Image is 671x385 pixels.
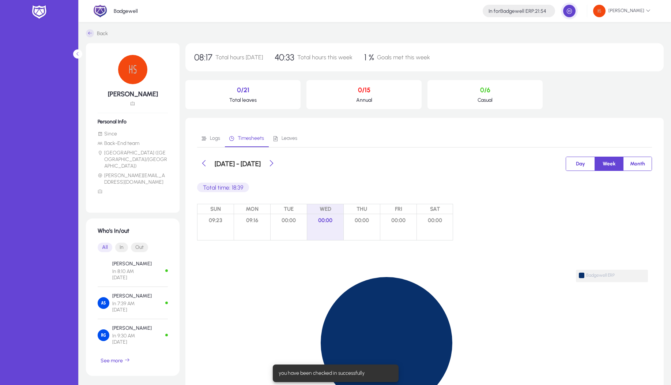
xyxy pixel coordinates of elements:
h6: Personal Info [98,119,168,125]
img: 48.png [118,55,147,84]
a: Timesheets [225,130,269,147]
span: Timesheets [238,136,264,141]
span: Week [598,157,620,171]
p: 0/21 [191,86,295,94]
a: Logs [197,130,225,147]
li: Since [98,131,168,137]
span: 09:16 [234,214,270,227]
p: [PERSON_NAME] [112,261,152,267]
span: Logs [210,136,220,141]
h3: [DATE] - [DATE] [215,160,261,168]
span: 00:00 [344,214,380,227]
span: 00:00 [417,214,453,227]
span: WED [307,204,343,214]
button: See more [98,354,133,367]
span: 09:23 [197,214,234,227]
span: 08:17 [194,52,212,63]
img: Ramez Garas [98,329,109,341]
img: white-logo.png [30,4,48,20]
span: : [534,8,535,14]
div: you have been checked in successfully [273,365,396,382]
span: Day [572,157,589,171]
button: Month [623,157,652,171]
li: [GEOGRAPHIC_DATA] ([GEOGRAPHIC_DATA]/[GEOGRAPHIC_DATA]) [98,150,168,169]
p: Total leaves [191,97,295,103]
p: 0/15 [312,86,416,94]
h1: Who's In/out [98,227,168,234]
span: 40:33 [275,52,294,63]
img: Mahmoud Samy [98,265,109,277]
span: Badgewell ERP [586,273,645,278]
img: 2.png [93,4,107,18]
span: See more [101,357,130,364]
span: Total hours this week [297,54,353,61]
p: Total time: 18:39 [197,183,249,192]
p: [PERSON_NAME] [112,293,152,299]
mat-button-toggle-group: Font Style [98,240,168,255]
p: Badgewell [114,8,138,14]
span: 21:54 [535,8,546,14]
h4: Badgewell ERP [489,8,546,14]
span: THU [344,204,380,214]
button: Out [131,243,148,252]
h5: [PERSON_NAME] [98,90,168,98]
button: Day [566,157,595,171]
p: 0/6 [433,86,537,94]
a: Back [86,29,108,37]
span: MON [234,204,270,214]
span: Goals met this week [377,54,430,61]
button: [PERSON_NAME] [587,4,656,18]
span: 00:00 [380,214,416,227]
button: In [115,243,128,252]
span: Badgewell ERP [579,273,645,280]
button: All [98,243,112,252]
span: TUE [271,204,307,214]
span: 1 % [364,52,374,63]
p: Casual [433,97,537,103]
a: Leaves [269,130,302,147]
p: Annual [312,97,416,103]
p: [PERSON_NAME] [112,325,152,331]
span: Month [626,157,649,171]
span: 00:00 [271,214,307,227]
span: Leaves [282,136,297,141]
span: In 9:30 AM [DATE] [112,333,152,345]
span: In 8:10 AM [DATE] [112,268,152,281]
span: 00:00 [307,214,343,227]
span: In for [489,8,500,14]
span: SUN [197,204,234,214]
span: FRI [380,204,416,214]
li: Back-End team [98,140,168,147]
span: Total hours [DATE] [215,54,263,61]
img: Ahmed Salama [98,297,109,309]
span: SAT [417,204,453,214]
span: [PERSON_NAME] [593,5,651,17]
li: [PERSON_NAME][EMAIL_ADDRESS][DOMAIN_NAME] [98,172,168,186]
span: In 7:39 AM [DATE] [112,300,152,313]
button: Week [595,157,623,171]
img: 48.png [593,5,606,17]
